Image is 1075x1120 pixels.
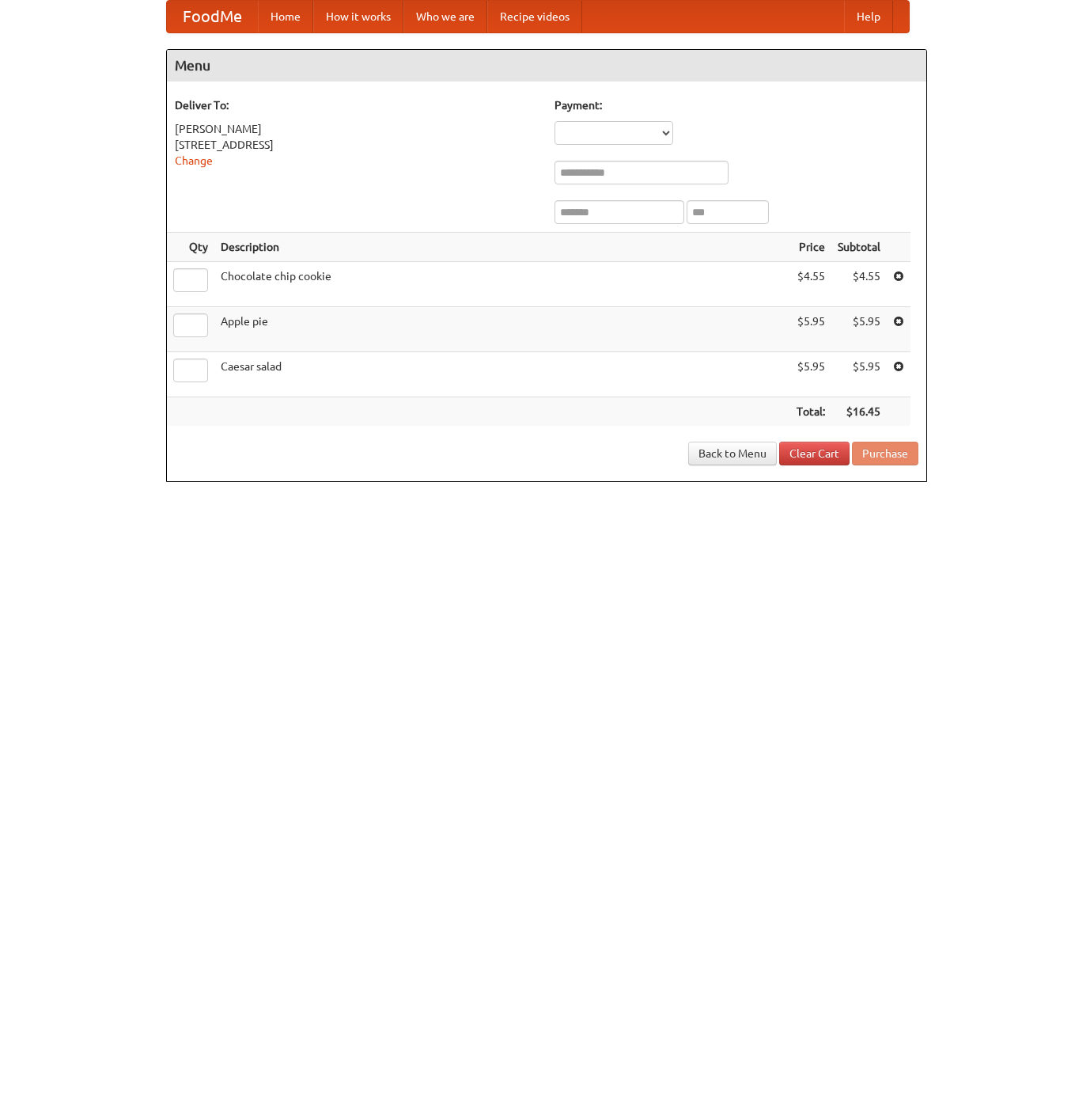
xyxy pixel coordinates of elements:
[831,352,887,397] td: $5.95
[167,233,214,262] th: Qty
[779,442,850,465] a: Clear Cart
[852,442,918,465] button: Purchase
[175,154,213,167] a: Change
[313,1,403,32] a: How it works
[831,233,887,262] th: Subtotal
[688,442,777,465] a: Back to Menu
[831,397,887,427] th: $16.45
[167,1,258,32] a: FoodMe
[555,97,918,113] h5: Payment:
[831,307,887,352] td: $5.95
[214,262,790,307] td: Chocolate chip cookie
[790,233,831,262] th: Price
[403,1,487,32] a: Who we are
[175,121,539,137] div: [PERSON_NAME]
[487,1,582,32] a: Recipe videos
[214,307,790,352] td: Apple pie
[790,307,831,352] td: $5.95
[790,262,831,307] td: $4.55
[214,233,790,262] th: Description
[167,50,926,82] h4: Menu
[790,397,831,427] th: Total:
[175,97,539,113] h5: Deliver To:
[790,352,831,397] td: $5.95
[844,1,893,32] a: Help
[258,1,313,32] a: Home
[175,137,539,153] div: [STREET_ADDRESS]
[214,352,790,397] td: Caesar salad
[831,262,887,307] td: $4.55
